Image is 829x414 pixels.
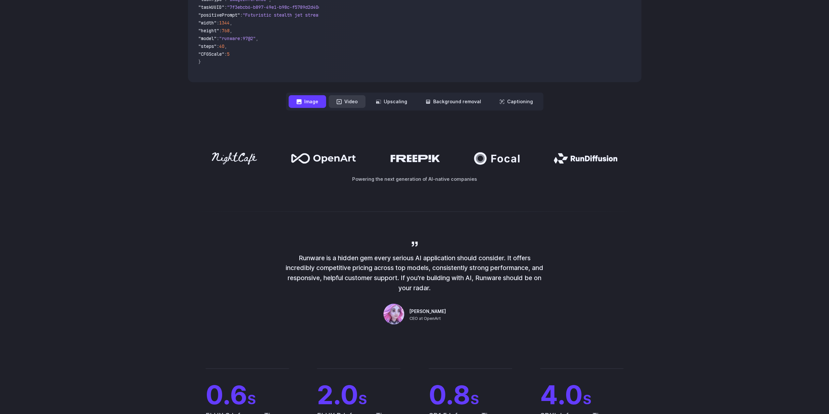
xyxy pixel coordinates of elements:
span: 0.6 [206,382,289,408]
span: , [230,20,232,26]
span: : [219,28,222,34]
span: : [217,43,219,49]
span: S [470,392,479,407]
img: Person [383,304,404,324]
span: , [230,28,232,34]
span: "runware:97@2" [219,36,256,41]
span: "positivePrompt" [198,12,240,18]
span: "height" [198,28,219,34]
span: , [224,43,227,49]
button: Captioning [492,95,541,108]
p: Runware is a hidden gem every serious AI application should consider. It offers incredibly compet... [284,253,545,293]
span: 5 [227,51,230,57]
span: S [358,392,367,407]
span: } [198,59,201,65]
button: Upscaling [368,95,415,108]
span: "CFGScale" [198,51,224,57]
span: "7f3ebcb6-b897-49e1-b98c-f5789d2d40d7" [227,4,326,10]
button: Background removal [418,95,489,108]
span: , [256,36,258,41]
span: "model" [198,36,217,41]
span: 768 [222,28,230,34]
button: Image [289,95,326,108]
span: : [217,36,219,41]
span: 2.0 [317,382,400,408]
p: Powering the next generation of AI-native companies [188,175,641,183]
span: CEO at OpenArt [409,315,441,322]
span: [PERSON_NAME] [409,308,446,315]
span: "steps" [198,43,217,49]
span: "width" [198,20,217,26]
span: 0.8 [429,382,512,408]
span: : [240,12,243,18]
span: 4.0 [540,382,623,408]
span: "taskUUID" [198,4,224,10]
span: 40 [219,43,224,49]
span: 1344 [219,20,230,26]
button: Video [329,95,365,108]
span: S [247,392,256,407]
span: S [583,392,592,407]
span: : [217,20,219,26]
span: "Futuristic stealth jet streaking through a neon-lit cityscape with glowing purple exhaust" [243,12,480,18]
span: : [224,4,227,10]
span: : [224,51,227,57]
